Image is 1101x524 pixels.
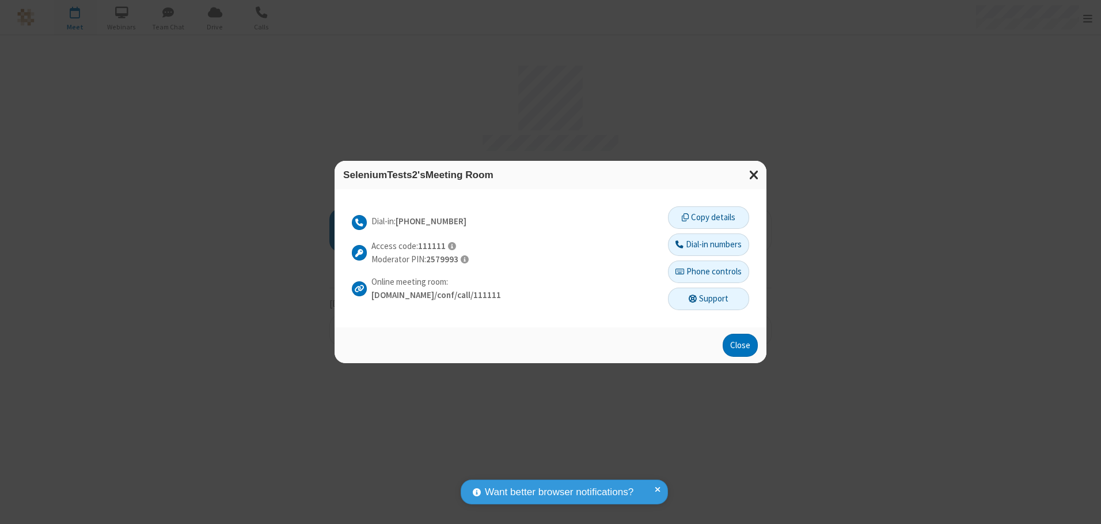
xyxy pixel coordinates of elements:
[426,254,458,265] strong: 2579993
[485,485,633,500] span: Want better browser notifications?
[448,242,456,251] span: Participants should use this access code to connect to the meeting.
[371,240,469,253] p: Access code:
[668,288,749,311] button: Support
[723,334,758,357] button: Close
[343,169,758,180] h3: SeleniumTests2's
[371,276,501,289] p: Online meeting room:
[396,216,466,227] strong: [PHONE_NUMBER]
[418,240,446,251] strong: 111111
[668,206,749,229] button: Copy details
[668,233,749,257] button: Dial-in numbers
[668,261,749,284] button: Phone controls
[461,255,469,264] span: As the meeting organizer, entering this PIN gives you access to moderator and other administrativ...
[371,253,469,266] p: Moderator PIN:
[426,169,493,180] span: Meeting Room
[371,215,466,228] p: Dial-in:
[371,289,501,300] strong: [DOMAIN_NAME]/conf/call/111111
